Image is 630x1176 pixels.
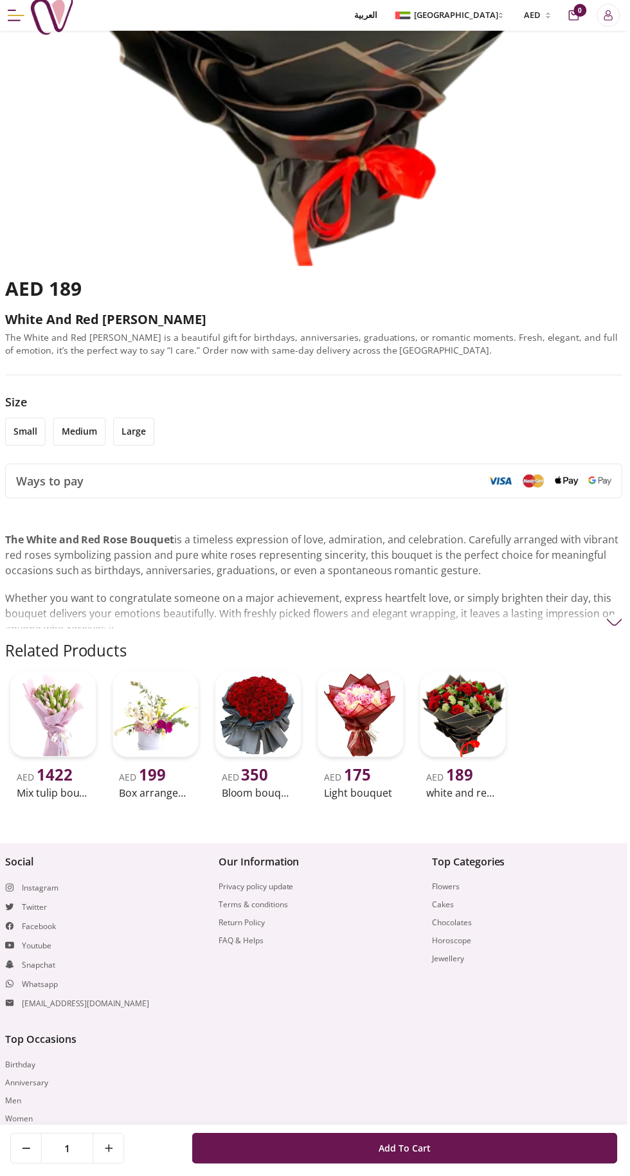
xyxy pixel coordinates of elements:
h4: Our Information [219,857,410,873]
img: Google Pay [591,478,614,487]
span: 1 [42,1138,93,1168]
img: uae-gifts-Light Bouquet [319,674,405,760]
a: uae-gifts-white and red rose boqueAED 189white and red [PERSON_NAME] [417,669,513,806]
a: Flowers [434,885,462,896]
span: AED [428,774,475,786]
button: cart-button [571,10,581,21]
a: Instagram [22,887,59,897]
a: Terms & conditions [219,903,289,914]
p: The White and Red [PERSON_NAME] is a beautiful gift for birthdays, anniversaries, graduations, or... [5,332,625,358]
span: 199 [139,767,166,788]
a: FAQ & Helps [219,939,264,950]
button: AED [518,9,558,22]
h2: Mix tulip bouquet [17,788,90,804]
li: large [114,419,155,448]
img: Apple Pay [557,478,580,488]
a: Jewellery [434,957,466,968]
h2: Bloom bouquet [222,788,296,804]
a: uae-gifts-Light BouquetAED 175Light bouquet [314,669,410,806]
span: [GEOGRAPHIC_DATA] [416,9,500,22]
span: AED 189 [5,276,82,303]
h2: white and red [PERSON_NAME] [428,788,501,804]
a: Whatsapp [22,983,58,993]
a: Snapchat [22,964,55,974]
button: Add To Cart [193,1137,620,1168]
a: Chocolates [434,921,474,932]
h2: white and red [PERSON_NAME] [5,312,625,330]
a: Privacy policy update [219,885,294,896]
span: 1422 [37,767,73,788]
img: arrow [609,617,625,633]
a: Facebook [22,925,56,936]
span: AED [526,9,543,22]
a: uae-gifts-Bloom BouquetAED 350Bloom bouquet [211,669,307,806]
h4: Top Categories [434,857,625,873]
span: 175 [345,767,372,788]
p: is a timeless expression of love, admiration, and celebration. Carefully arranged with vibrant re... [5,534,625,580]
li: small [5,419,46,448]
a: [EMAIL_ADDRESS][DOMAIN_NAME] [22,1002,150,1013]
span: 0 [576,4,589,17]
p: Whether you want to congratulate someone on a major achievement, express heartfelt love, or simpl... [5,593,625,639]
img: uae-gifts-white and red rose boque [422,674,508,760]
span: Add To Cart [381,1141,433,1164]
button: [GEOGRAPHIC_DATA] [394,9,510,22]
a: Youtube [22,945,51,955]
span: AED [222,774,269,786]
img: Mastercard [524,476,547,489]
img: Visa [491,478,514,487]
a: Anniversary [5,1082,48,1092]
img: uae-gifts-Bloom Bouquet [216,674,302,760]
a: Women [5,1118,33,1128]
span: AED [17,774,73,786]
h2: Light bouquet [325,788,399,804]
img: uae-gifts-Box arrangement of calla lily [113,674,199,760]
span: 189 [448,767,475,788]
h3: Size [5,395,625,413]
span: 350 [242,767,269,788]
a: Return Policy [219,921,265,932]
a: Twitter [22,906,47,916]
h2: Box arrangement of [PERSON_NAME] [120,788,193,804]
button: Login [599,4,622,27]
li: medium [53,419,106,448]
a: uae-gifts-Mix tulip bouquetAED 1422Mix tulip bouquet [5,669,102,806]
h2: Related Products [5,643,127,664]
a: Cakes [434,903,456,914]
span: AED [325,774,372,786]
span: العربية [355,9,379,22]
a: Birthday [5,1064,35,1074]
span: Ways to pay [16,474,84,492]
strong: The White and Red Rose Bouquet [5,534,175,548]
a: Men [5,1100,21,1110]
a: Horoscope [434,939,473,950]
img: uae-gifts-Mix tulip bouquet [10,674,96,760]
h4: Social [5,857,196,873]
h4: Top Occasions [5,1036,196,1051]
a: uae-gifts-Box arrangement of calla lilyAED 199Box arrangement of [PERSON_NAME] [108,669,204,806]
span: AED [120,774,166,786]
img: Arabic_dztd3n.png [397,12,412,19]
